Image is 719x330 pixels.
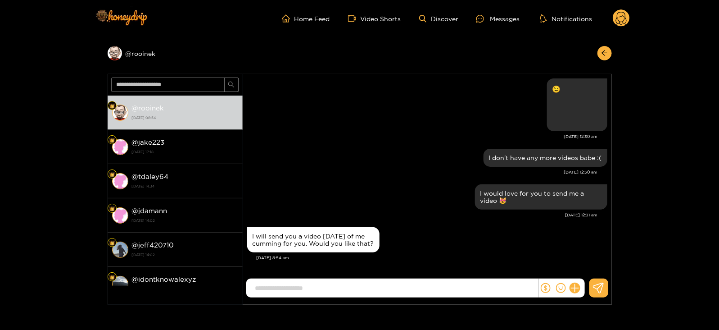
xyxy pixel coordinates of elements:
[547,78,607,131] div: Sep. 30, 12:30 am
[132,216,238,225] strong: [DATE] 14:02
[247,227,380,252] div: Sep. 30, 8:54 am
[348,14,401,23] a: Video Shorts
[132,182,238,190] strong: [DATE] 14:34
[597,46,612,60] button: arrow-left
[132,207,167,215] strong: @ jdamann
[132,148,238,156] strong: [DATE] 17:18
[348,14,361,23] span: video-camera
[132,114,238,122] strong: [DATE] 08:54
[109,103,115,109] img: Fan Level
[132,285,238,293] strong: [DATE] 14:02
[282,14,294,23] span: home
[109,206,115,211] img: Fan Level
[419,15,458,23] a: Discover
[112,276,128,292] img: conversation
[541,283,551,293] span: dollar
[132,241,174,249] strong: @ jeff420710
[108,46,243,60] div: @rooinek
[112,173,128,189] img: conversation
[539,281,552,295] button: dollar
[552,84,602,94] p: 😉
[538,14,595,23] button: Notifications
[132,251,238,259] strong: [DATE] 14:02
[282,14,330,23] a: Home Feed
[132,275,196,283] strong: @ idontknowalexyz
[476,14,520,24] div: Messages
[247,169,598,175] div: [DATE] 12:30 am
[228,81,235,89] span: search
[556,283,566,293] span: smile
[247,133,598,140] div: [DATE] 12:30 am
[109,172,115,177] img: Fan Level
[253,233,374,247] div: I will send you a video [DATE] of me cumming for you. Would you like that?
[132,104,164,112] strong: @ rooinek
[132,138,165,146] strong: @ jake223
[112,139,128,155] img: conversation
[247,212,598,218] div: [DATE] 12:31 am
[475,184,607,210] div: Sep. 30, 12:31 am
[480,190,602,204] div: I would love for you to send me a video 😻
[109,137,115,143] img: Fan Level
[489,154,602,161] div: I don't have any more videos babe :(
[109,275,115,280] img: Fan Level
[224,78,239,92] button: search
[484,149,607,167] div: Sep. 30, 12:30 am
[112,105,128,121] img: conversation
[112,207,128,224] img: conversation
[132,173,169,180] strong: @ tdaley64
[112,242,128,258] img: conversation
[109,240,115,246] img: Fan Level
[257,255,607,261] div: [DATE] 8:54 am
[601,50,608,57] span: arrow-left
